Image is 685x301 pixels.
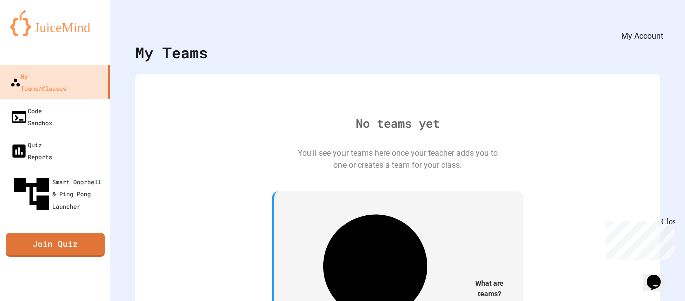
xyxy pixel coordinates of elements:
iframe: chat widget [643,261,675,291]
iframe: chat widget [602,217,675,260]
a: Join Quiz [6,233,105,257]
div: Quiz Reports [10,139,52,163]
div: Smart Doorbell & Ping Pong Launcher [10,173,106,215]
div: Code Sandbox [10,105,52,129]
div: My Teams [135,41,208,64]
span: What are teams? [468,278,511,299]
div: No teams yet [356,114,440,132]
div: Chat with us now!Close [4,4,69,64]
div: My Teams/Classes [10,70,66,94]
div: My Account [621,30,663,42]
div: You'll see your teams here once your teacher adds you to one or creates a team for your class. [297,147,498,171]
img: logo-orange.svg [10,10,100,36]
